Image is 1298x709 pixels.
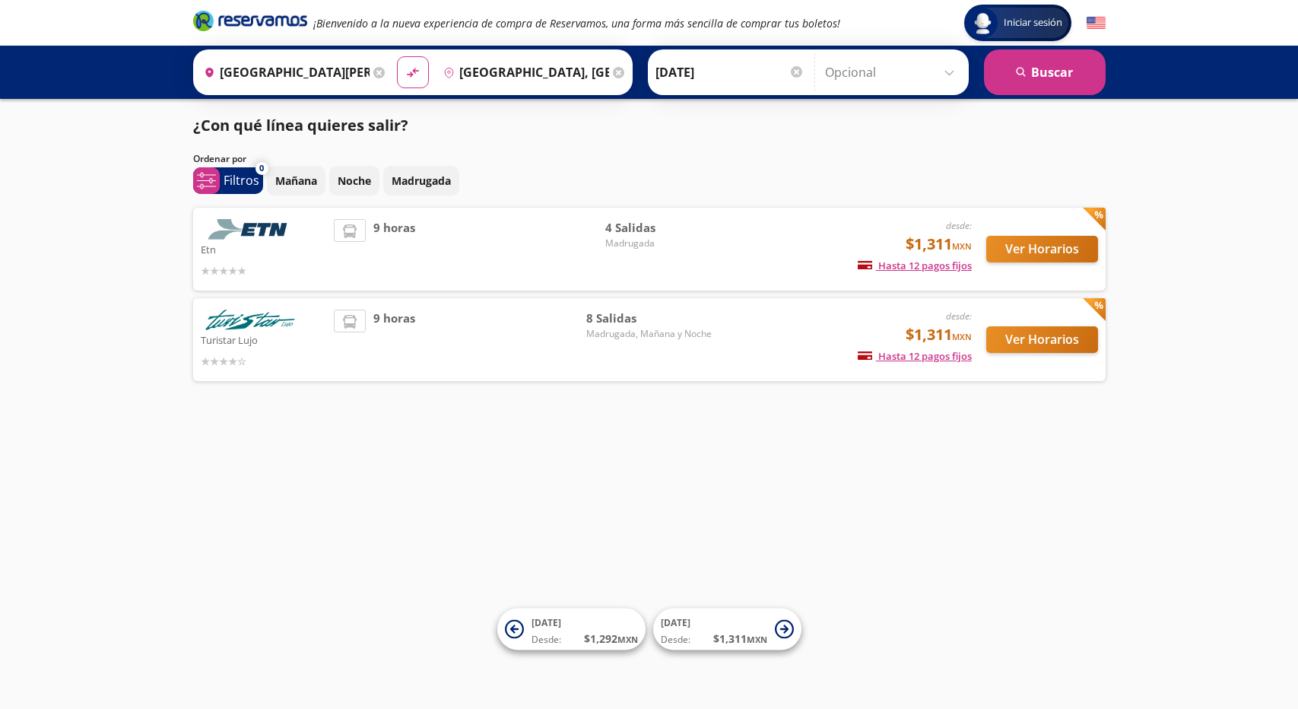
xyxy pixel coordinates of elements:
p: Filtros [224,171,259,189]
button: English [1087,14,1106,33]
small: MXN [747,634,767,645]
input: Buscar Destino [437,53,609,91]
small: MXN [952,240,972,252]
button: Buscar [984,49,1106,95]
span: 4 Salidas [605,219,712,237]
button: [DATE]Desde:$1,311MXN [653,609,801,650]
button: Ver Horarios [986,236,1098,262]
p: Mañana [275,173,317,189]
em: ¡Bienvenido a la nueva experiencia de compra de Reservamos, una forma más sencilla de comprar tus... [313,16,840,30]
p: Etn [201,240,327,258]
span: $1,311 [906,323,972,346]
span: 8 Salidas [586,310,712,327]
span: [DATE] [661,616,690,629]
p: Noche [338,173,371,189]
input: Buscar Origen [198,53,370,91]
i: Brand Logo [193,9,307,32]
p: Ordenar por [193,152,246,166]
img: Turistar Lujo [201,310,300,330]
p: Turistar Lujo [201,330,327,348]
p: Madrugada [392,173,451,189]
span: 9 horas [373,219,415,279]
span: [DATE] [532,616,561,629]
p: ¿Con qué línea quieres salir? [193,114,408,137]
span: Hasta 12 pagos fijos [858,349,972,363]
input: Opcional [825,53,961,91]
span: Desde: [661,633,690,647]
span: Hasta 12 pagos fijos [858,259,972,272]
button: Madrugada [383,166,459,196]
button: Mañana [267,166,325,196]
span: $1,311 [906,233,972,256]
em: desde: [946,219,972,232]
span: Iniciar sesión [998,15,1068,30]
span: 0 [259,162,264,175]
button: [DATE]Desde:$1,292MXN [497,609,646,650]
a: Brand Logo [193,9,307,37]
span: $ 1,292 [584,631,638,647]
em: desde: [946,310,972,323]
small: MXN [952,331,972,342]
span: Desde: [532,633,561,647]
button: 0Filtros [193,167,263,194]
span: $ 1,311 [713,631,767,647]
button: Ver Horarios [986,326,1098,353]
span: 9 horas [373,310,415,370]
small: MXN [617,634,638,645]
button: Noche [329,166,379,196]
span: Madrugada, Mañana y Noche [586,327,712,341]
span: Madrugada [605,237,712,250]
img: Etn [201,219,300,240]
input: Elegir Fecha [655,53,805,91]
